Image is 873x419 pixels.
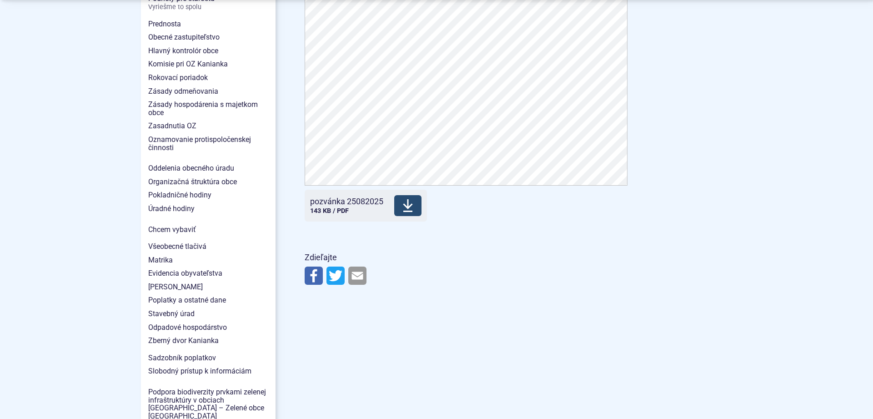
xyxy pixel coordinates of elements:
[141,253,276,267] a: Matrika
[141,267,276,280] a: Evidencia obyvateľstva
[141,202,276,216] a: Úradné hodiny
[141,30,276,44] a: Obecné zastupiteľstvo
[141,334,276,348] a: Zberný dvor Kanianka
[148,57,268,71] span: Komisie pri OZ Kanianka
[141,293,276,307] a: Poplatky a ostatné dane
[148,240,268,253] span: Všeobecné tlačivá
[141,351,276,365] a: Sadzobník poplatkov
[305,190,427,222] a: pozvánka 25082025143 KB / PDF
[141,162,276,175] a: Oddelenia obecného úradu
[148,280,268,294] span: [PERSON_NAME]
[148,85,268,98] span: Zásady odmeňovania
[148,267,268,280] span: Evidencia obyvateľstva
[148,334,268,348] span: Zberný dvor Kanianka
[148,119,268,133] span: Zasadnutia OZ
[148,17,268,31] span: Prednosta
[310,207,349,215] span: 143 KB / PDF
[148,321,268,334] span: Odpadové hospodárstvo
[326,267,345,285] img: Zdieľať na Twitteri
[141,57,276,71] a: Komisie pri OZ Kanianka
[305,267,323,285] img: Zdieľať na Facebooku
[148,30,268,44] span: Obecné zastupiteľstvo
[141,240,276,253] a: Všeobecné tlačivá
[141,85,276,98] a: Zásady odmeňovania
[305,251,627,265] p: Zdieľajte
[148,202,268,216] span: Úradné hodiny
[141,71,276,85] a: Rokovací poriadok
[148,98,268,119] span: Zásady hospodárenia s majetkom obce
[148,44,268,58] span: Hlavný kontrolór obce
[148,162,268,175] span: Oddelenia obecného úradu
[148,364,268,378] span: Slobodný prístup k informáciám
[141,280,276,294] a: [PERSON_NAME]
[148,223,268,237] span: Chcem vybaviť
[310,197,383,206] span: pozvánka 25082025
[148,175,268,189] span: Organizačná štruktúra obce
[148,253,268,267] span: Matrika
[141,321,276,334] a: Odpadové hospodárstvo
[141,223,276,237] a: Chcem vybaviť
[148,133,268,154] span: Oznamovanie protispoločenskej činnosti
[141,17,276,31] a: Prednosta
[148,4,268,11] span: Vyriešme to spolu
[141,307,276,321] a: Stavebný úrad
[148,71,268,85] span: Rokovací poriadok
[141,98,276,119] a: Zásady hospodárenia s majetkom obce
[141,175,276,189] a: Organizačná štruktúra obce
[148,293,268,307] span: Poplatky a ostatné dane
[141,44,276,58] a: Hlavný kontrolór obce
[141,133,276,154] a: Oznamovanie protispoločenskej činnosti
[141,364,276,378] a: Slobodný prístup k informáciám
[348,267,366,285] img: Zdieľať e-mailom
[141,119,276,133] a: Zasadnutia OZ
[148,307,268,321] span: Stavebný úrad
[148,351,268,365] span: Sadzobník poplatkov
[148,188,268,202] span: Pokladničné hodiny
[141,188,276,202] a: Pokladničné hodiny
